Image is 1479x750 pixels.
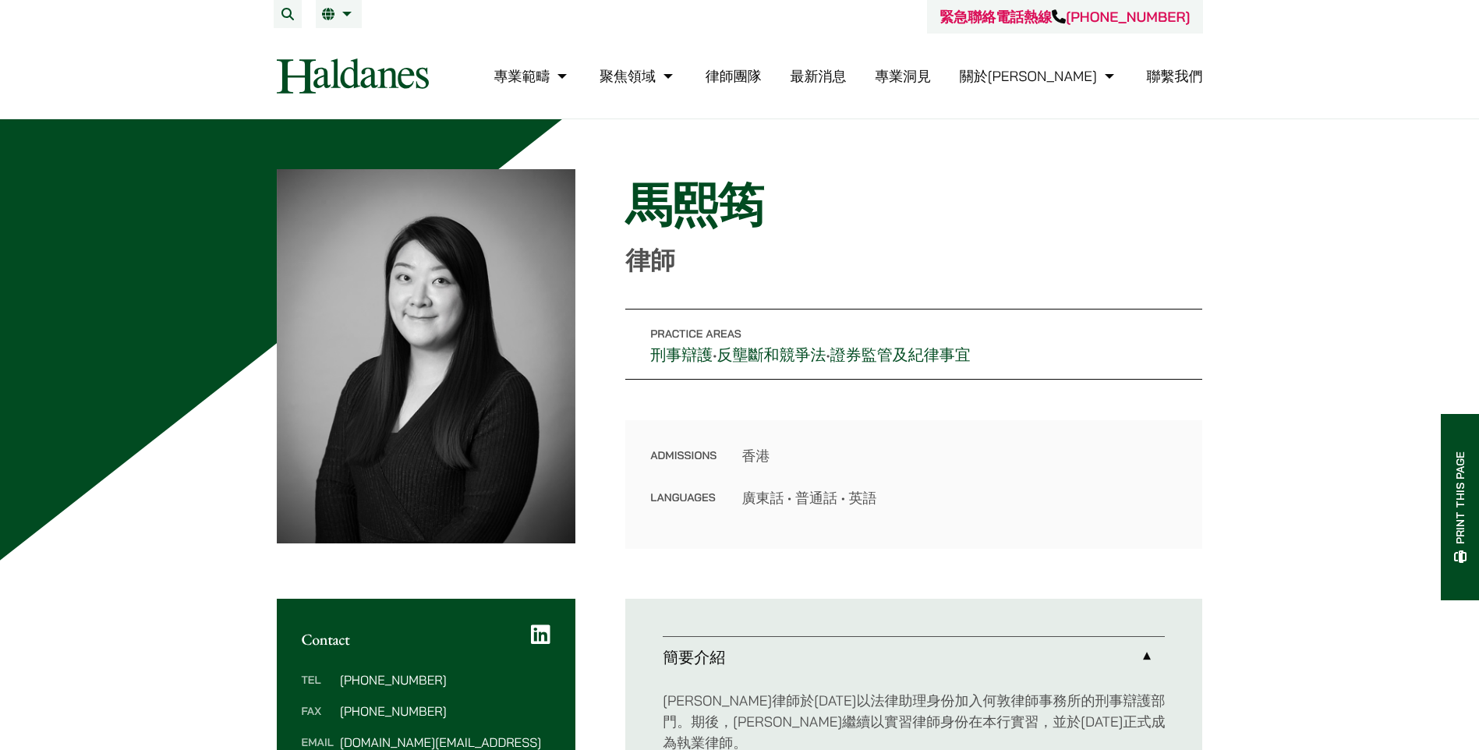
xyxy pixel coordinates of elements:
dd: 香港 [741,445,1177,466]
a: 聯繫我們 [1147,67,1203,85]
a: 刑事辯護 [650,345,713,365]
dd: [PHONE_NUMBER] [340,705,550,717]
a: LinkedIn [531,624,550,646]
a: 關於何敦 [960,67,1118,85]
a: 反壟斷和競爭法 [717,345,826,365]
p: • • [625,309,1202,380]
dt: Languages [650,487,717,508]
dt: Tel [302,674,334,705]
a: 緊急聯絡電話熱線[PHONE_NUMBER] [939,8,1190,26]
a: 專業洞見 [875,67,931,85]
a: 繁 [322,8,356,20]
span: Practice Areas [650,327,741,341]
dd: 廣東話 • 普通話 • 英語 [741,487,1177,508]
dt: Fax [302,705,334,736]
a: 證券監管及紀律事宜 [830,345,971,365]
dt: Admissions [650,445,717,487]
img: Logo of Haldanes [277,58,429,94]
a: 律師團隊 [706,67,762,85]
a: 聚焦領域 [600,67,677,85]
a: 專業範疇 [494,67,571,85]
h2: Contact [302,630,551,649]
a: 簡要介紹 [663,637,1165,677]
h1: 馬熙筠 [625,177,1202,233]
p: 律師 [625,246,1202,275]
dd: [PHONE_NUMBER] [340,674,550,686]
a: 最新消息 [790,67,846,85]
